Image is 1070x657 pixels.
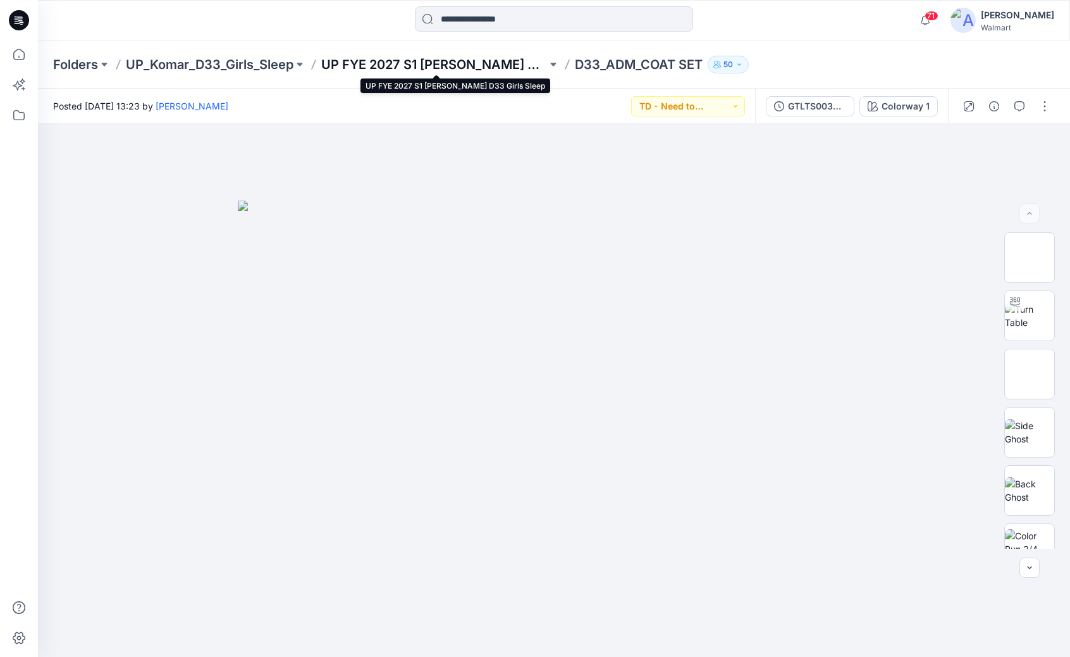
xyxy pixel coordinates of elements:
[766,96,854,116] button: GTLTS0038_GKLBS0008_DROP SHOULDER
[882,99,930,113] div: Colorway 1
[950,8,976,33] img: avatar
[925,11,938,21] span: 71
[708,56,749,73] button: 50
[1005,303,1054,329] img: Turn Table
[238,201,870,657] img: eyJhbGciOiJIUzI1NiIsImtpZCI6IjAiLCJzbHQiOiJzZXMiLCJ0eXAiOiJKV1QifQ.eyJkYXRhIjp7InR5cGUiOiJzdG9yYW...
[321,56,547,73] a: UP FYE 2027 S1 [PERSON_NAME] D33 Girls Sleep
[1005,419,1054,446] img: Side Ghost
[723,58,733,72] p: 50
[859,96,938,116] button: Colorway 1
[575,56,703,73] p: D33_ADM_COAT SET
[981,23,1054,32] div: Walmart
[126,56,293,73] a: UP_Komar_D33_Girls_Sleep
[1005,529,1054,569] img: Color Run 3/4 Ghost
[156,101,228,111] a: [PERSON_NAME]
[53,99,228,113] span: Posted [DATE] 13:23 by
[788,99,846,113] div: GTLTS0038_GKLBS0008_DROP SHOULDER
[1005,477,1054,504] img: Back Ghost
[53,56,98,73] a: Folders
[984,96,1004,116] button: Details
[981,8,1054,23] div: [PERSON_NAME]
